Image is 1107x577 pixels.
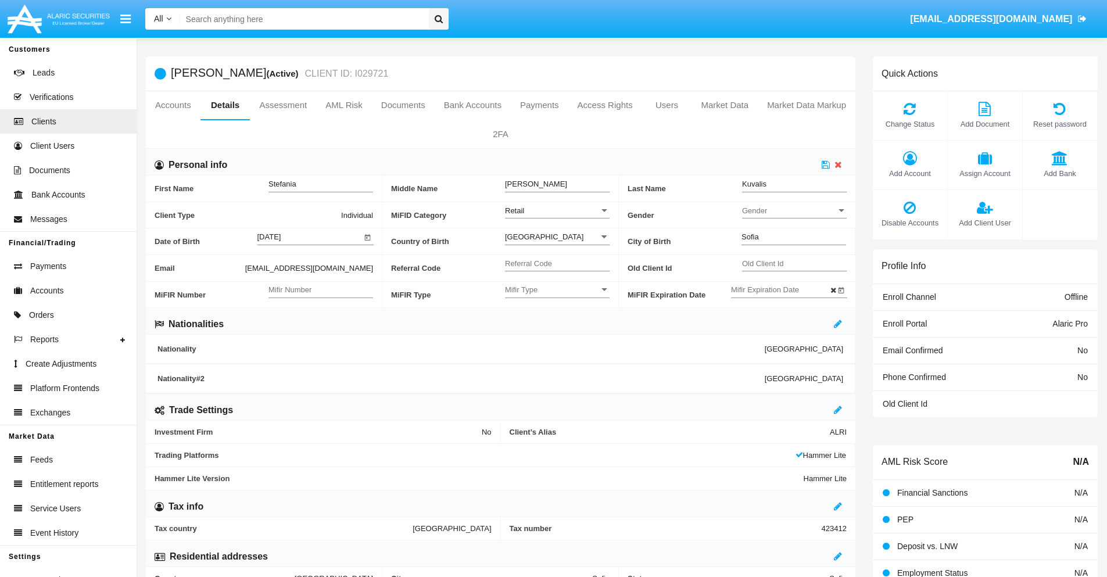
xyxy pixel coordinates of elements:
[882,68,938,79] h6: Quick Actions
[157,374,765,383] span: Nationality #2
[391,282,505,308] span: MiFIR Type
[883,319,927,328] span: Enroll Portal
[341,209,373,221] span: Individual
[30,454,53,466] span: Feeds
[29,164,70,177] span: Documents
[910,14,1072,24] span: [EMAIL_ADDRESS][DOMAIN_NAME]
[30,140,74,152] span: Client Users
[897,542,958,551] span: Deposit vs. LNW
[758,91,855,119] a: Market Data Markup
[302,69,389,78] small: CLIENT ID: I029721
[692,91,758,119] a: Market Data
[146,91,200,119] a: Accounts
[897,488,968,497] span: Financial Sanctions
[29,309,54,321] span: Orders
[200,91,250,119] a: Details
[155,474,804,483] span: Hammer Lite Version
[1065,292,1088,302] span: Offline
[883,372,946,382] span: Phone Confirmed
[642,91,692,119] a: Users
[30,285,64,297] span: Accounts
[954,217,1016,228] span: Add Client User
[883,399,927,408] span: Old Client Id
[435,91,511,119] a: Bank Accounts
[804,474,847,483] span: Hammer Lite
[1029,168,1091,179] span: Add Bank
[266,67,302,80] div: (Active)
[362,231,374,242] button: Open calendar
[30,478,99,490] span: Entitlement reports
[510,428,830,436] span: Client’s Alias
[155,228,257,255] span: Date of Birth
[883,292,936,302] span: Enroll Channel
[391,175,505,202] span: Middle Name
[372,91,435,119] a: Documents
[31,116,56,128] span: Clients
[30,407,70,419] span: Exchanges
[1052,319,1088,328] span: Alaric Pro
[879,119,941,130] span: Change Status
[155,209,341,221] span: Client Type
[155,451,796,460] span: Trading Platforms
[171,67,388,80] h5: [PERSON_NAME]
[30,527,78,539] span: Event History
[510,524,822,533] span: Tax number
[628,175,742,202] span: Last Name
[30,503,81,515] span: Service Users
[628,228,741,255] span: City of Birth
[30,91,73,103] span: Verifications
[897,515,913,524] span: PEP
[391,202,505,228] span: MiFID Category
[1029,119,1091,130] span: Reset password
[170,550,268,563] h6: Residential addresses
[6,2,112,36] img: Logo image
[1074,542,1088,551] span: N/A
[511,91,568,119] a: Payments
[830,428,847,436] span: ALRI
[882,260,926,271] h6: Profile Info
[169,318,224,331] h6: Nationalities
[628,255,742,281] span: Old Client Id
[568,91,642,119] a: Access Rights
[905,3,1092,35] a: [EMAIL_ADDRESS][DOMAIN_NAME]
[1077,372,1088,382] span: No
[30,213,67,225] span: Messages
[1074,488,1088,497] span: N/A
[155,262,245,274] span: Email
[765,374,843,383] span: [GEOGRAPHIC_DATA]
[155,282,268,308] span: MiFIR Number
[505,285,599,295] span: Mifir Type
[145,13,180,25] a: All
[31,189,85,201] span: Bank Accounts
[180,8,425,30] input: Search
[155,428,482,436] span: Investment Firm
[765,345,843,353] span: [GEOGRAPHIC_DATA]
[146,120,855,148] a: 2FA
[1077,346,1088,355] span: No
[1074,515,1088,524] span: N/A
[169,500,203,513] h6: Tax info
[33,67,55,79] span: Leads
[413,524,491,533] span: [GEOGRAPHIC_DATA]
[155,175,268,202] span: First Name
[391,255,505,281] span: Referral Code
[157,345,765,353] span: Nationality
[954,168,1016,179] span: Assign Account
[883,346,943,355] span: Email Confirmed
[742,206,836,216] span: Gender
[882,456,948,467] h6: AML Risk Score
[30,334,59,346] span: Reports
[154,14,163,23] span: All
[169,404,233,417] h6: Trade Settings
[822,524,847,533] span: 423412
[836,284,847,295] button: Open calendar
[954,119,1016,130] span: Add Document
[169,159,227,171] h6: Personal info
[26,358,96,370] span: Create Adjustments
[30,260,66,273] span: Payments
[505,206,524,215] span: Retail
[1073,455,1089,469] span: N/A
[155,524,413,533] span: Tax country
[30,382,99,395] span: Platform Frontends
[316,91,372,119] a: AML Risk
